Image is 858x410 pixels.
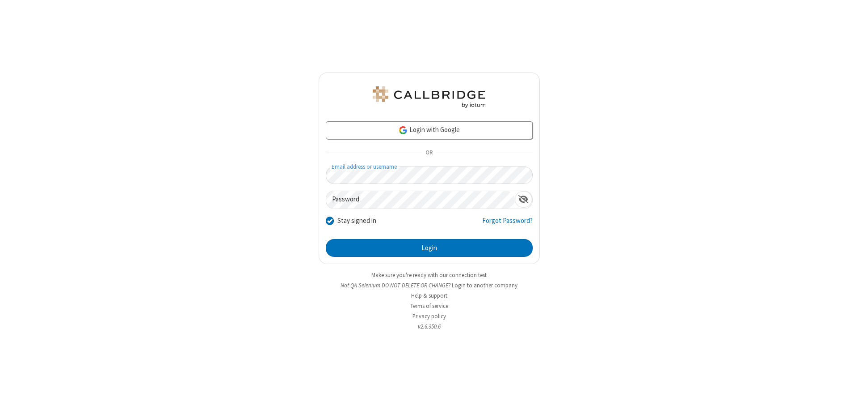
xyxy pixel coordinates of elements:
li: v2.6.350.6 [319,322,540,331]
input: Password [326,191,515,209]
iframe: Chat [836,387,851,404]
a: Terms of service [410,302,448,310]
img: QA Selenium DO NOT DELETE OR CHANGE [371,86,487,108]
span: OR [422,147,436,159]
a: Make sure you're ready with our connection test [371,271,487,279]
button: Login [326,239,533,257]
input: Email address or username [326,167,533,184]
a: Forgot Password? [482,216,533,233]
a: Privacy policy [412,312,446,320]
div: Show password [515,191,532,208]
img: google-icon.png [398,125,408,135]
a: Help & support [411,292,447,299]
button: Login to another company [452,281,517,290]
label: Stay signed in [337,216,376,226]
li: Not QA Selenium DO NOT DELETE OR CHANGE? [319,281,540,290]
a: Login with Google [326,121,533,139]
